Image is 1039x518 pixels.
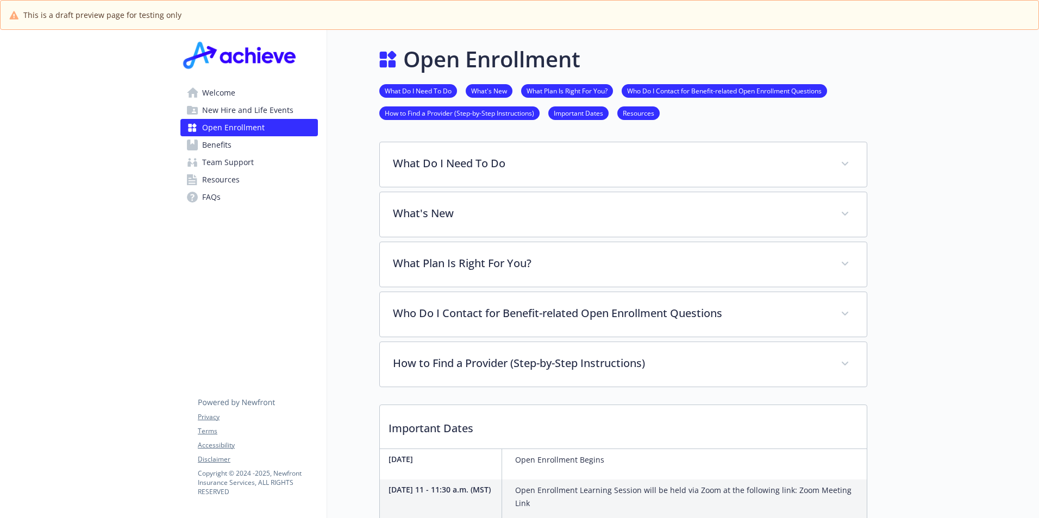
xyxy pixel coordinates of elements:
[380,192,867,237] div: What's New
[389,453,497,465] p: [DATE]
[393,205,828,222] p: What's New
[180,84,318,102] a: Welcome
[198,440,317,450] a: Accessibility
[180,171,318,188] a: Resources
[466,85,512,96] a: What's New
[379,85,457,96] a: What Do I Need To Do
[202,102,293,119] span: New Hire and Life Events
[198,454,317,464] a: Disclaimer
[393,355,828,371] p: How to Find a Provider (Step-by-Step Instructions)
[403,43,580,75] h1: Open Enrollment
[180,102,318,119] a: New Hire and Life Events
[198,426,317,436] a: Terms
[617,108,660,118] a: Resources
[389,484,497,495] p: [DATE] 11 - 11:30 a.m. (MST)
[380,405,867,445] p: Important Dates
[548,108,609,118] a: Important Dates
[202,84,235,102] span: Welcome
[380,242,867,287] div: What Plan Is Right For You?
[393,255,828,271] p: What Plan Is Right For You?
[23,9,181,21] span: This is a draft preview page for testing only
[622,85,827,96] a: Who Do I Contact for Benefit-related Open Enrollment Questions
[198,412,317,422] a: Privacy
[198,469,317,496] p: Copyright © 2024 - 2025 , Newfront Insurance Services, ALL RIGHTS RESERVED
[380,342,867,387] div: How to Find a Provider (Step-by-Step Instructions)
[202,136,231,154] span: Benefits
[515,484,862,510] p: Open Enrollment Learning Session will be held via Zoom at the following link: Zoom Meeting Link
[202,154,254,171] span: Team Support
[515,453,604,466] p: Open Enrollment Begins
[393,305,828,321] p: Who Do I Contact for Benefit-related Open Enrollment Questions
[202,119,265,136] span: Open Enrollment
[380,292,867,337] div: Who Do I Contact for Benefit-related Open Enrollment Questions
[202,188,221,206] span: FAQs
[521,85,613,96] a: What Plan Is Right For You?
[379,108,540,118] a: How to Find a Provider (Step-by-Step Instructions)
[202,171,240,188] span: Resources
[180,136,318,154] a: Benefits
[380,142,867,187] div: What Do I Need To Do
[393,155,828,172] p: What Do I Need To Do
[180,188,318,206] a: FAQs
[180,119,318,136] a: Open Enrollment
[180,154,318,171] a: Team Support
